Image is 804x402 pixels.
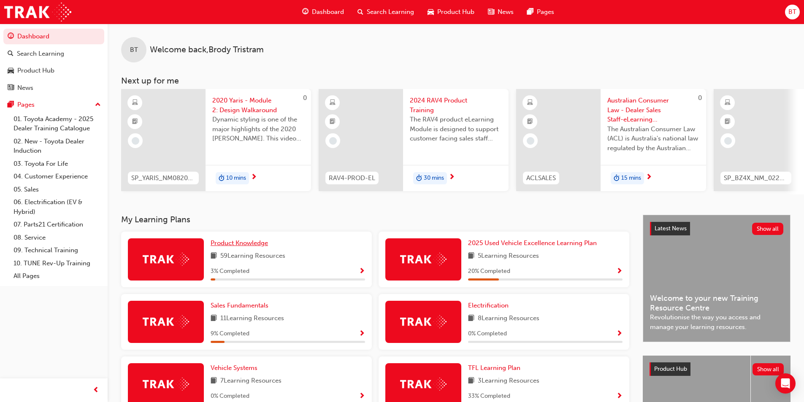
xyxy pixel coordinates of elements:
span: 2020 Yaris - Module 2: Design Walkaround [212,96,304,115]
a: Search Learning [3,46,104,62]
span: 0 [698,94,702,102]
span: duration-icon [614,173,620,184]
a: pages-iconPages [520,3,561,21]
span: book-icon [468,313,474,324]
a: car-iconProduct Hub [421,3,481,21]
span: 0 [303,94,307,102]
button: Show Progress [616,391,623,402]
button: Show Progress [359,391,365,402]
span: BT [788,7,796,17]
span: learningRecordVerb_NONE-icon [527,137,534,145]
span: Show Progress [359,268,365,275]
span: Pages [537,7,554,17]
span: learningResourceType_ELEARNING-icon [330,97,336,108]
a: 2025 Used Vehicle Excellence Learning Plan [468,238,600,248]
a: RAV4-PROD-EL2024 RAV4 Product TrainingThe RAV4 product eLearning Module is designed to support cu... [319,89,509,191]
div: Search Learning [17,49,64,59]
h3: My Learning Plans [121,215,629,224]
span: 15 mins [621,173,641,183]
img: Trak [400,253,447,266]
span: TFL Learning Plan [468,364,520,372]
span: Product Hub [654,365,687,372]
span: booktick-icon [132,116,138,127]
a: Product Hub [3,63,104,78]
a: Latest NewsShow allWelcome to your new Training Resource CentreRevolutionise the way you access a... [643,215,790,342]
button: Show Progress [359,266,365,277]
span: 9 % Completed [211,329,249,339]
span: learningResourceType_ELEARNING-icon [527,97,533,108]
span: 2025 Used Vehicle Excellence Learning Plan [468,239,597,247]
img: Trak [143,253,189,266]
span: BT [130,45,138,55]
a: Electrification [468,301,512,310]
span: book-icon [211,251,217,262]
a: 06. Electrification (EV & Hybrid) [10,196,104,218]
span: prev-icon [93,385,99,396]
span: Sales Fundamentals [211,302,268,309]
a: Dashboard [3,29,104,44]
a: Product HubShow all [650,362,784,376]
span: learningRecordVerb_NONE-icon [132,137,139,145]
span: Latest News [655,225,687,232]
span: Show Progress [616,268,623,275]
span: Show Progress [359,393,365,400]
a: TFL Learning Plan [468,363,524,373]
span: learningResourceType_ELEARNING-icon [132,97,138,108]
span: 2024 RAV4 Product Training [410,96,502,115]
img: Trak [400,315,447,328]
span: Welcome to your new Training Resource Centre [650,294,783,313]
span: guage-icon [302,7,309,17]
span: book-icon [468,376,474,386]
span: 33 % Completed [468,391,510,401]
span: Dynamic styling is one of the major highlights of the 2020 [PERSON_NAME]. This video gives an in-... [212,115,304,143]
span: 20 % Completed [468,267,510,276]
button: Show Progress [616,329,623,339]
button: Pages [3,97,104,113]
span: Show Progress [616,330,623,338]
span: booktick-icon [725,116,731,127]
span: news-icon [488,7,494,17]
a: Latest NewsShow all [650,222,783,235]
img: Trak [143,315,189,328]
span: Electrification [468,302,509,309]
span: book-icon [468,251,474,262]
span: 5 Learning Resources [478,251,539,262]
button: DashboardSearch LearningProduct HubNews [3,27,104,97]
span: Show Progress [616,393,623,400]
span: 0 % Completed [211,391,249,401]
span: booktick-icon [330,116,336,127]
span: SP_BZ4X_NM_0224_EL01 [724,173,788,183]
span: ACLSALES [526,173,556,183]
span: 3 Learning Resources [478,376,539,386]
span: 59 Learning Resources [220,251,285,262]
button: Show Progress [359,329,365,339]
span: duration-icon [416,173,422,184]
span: news-icon [8,84,14,92]
a: guage-iconDashboard [295,3,351,21]
a: 02. New - Toyota Dealer Induction [10,135,104,157]
span: Vehicle Systems [211,364,257,372]
span: next-icon [251,174,257,181]
span: News [498,7,514,17]
a: All Pages [10,270,104,283]
span: 10 mins [226,173,246,183]
a: Vehicle Systems [211,363,261,373]
button: Show all [753,363,784,375]
span: 7 Learning Resources [220,376,282,386]
span: booktick-icon [527,116,533,127]
h3: Next up for me [108,76,804,86]
span: Product Knowledge [211,239,268,247]
span: Australian Consumer Law - Dealer Sales Staff-eLearning module [607,96,699,124]
span: Revolutionise the way you access and manage your learning resources. [650,313,783,332]
div: Open Intercom Messenger [775,373,796,394]
button: Show Progress [616,266,623,277]
a: 0SP_YARIS_NM0820_EL_022020 Yaris - Module 2: Design WalkaroundDynamic styling is one of the major... [121,89,311,191]
img: Trak [4,3,71,22]
span: guage-icon [8,33,14,40]
a: 04. Customer Experience [10,170,104,183]
a: 08. Service [10,231,104,244]
a: 0ACLSALESAustralian Consumer Law - Dealer Sales Staff-eLearning moduleThe Australian Consumer Law... [516,89,706,191]
a: search-iconSearch Learning [351,3,421,21]
a: 07. Parts21 Certification [10,218,104,231]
